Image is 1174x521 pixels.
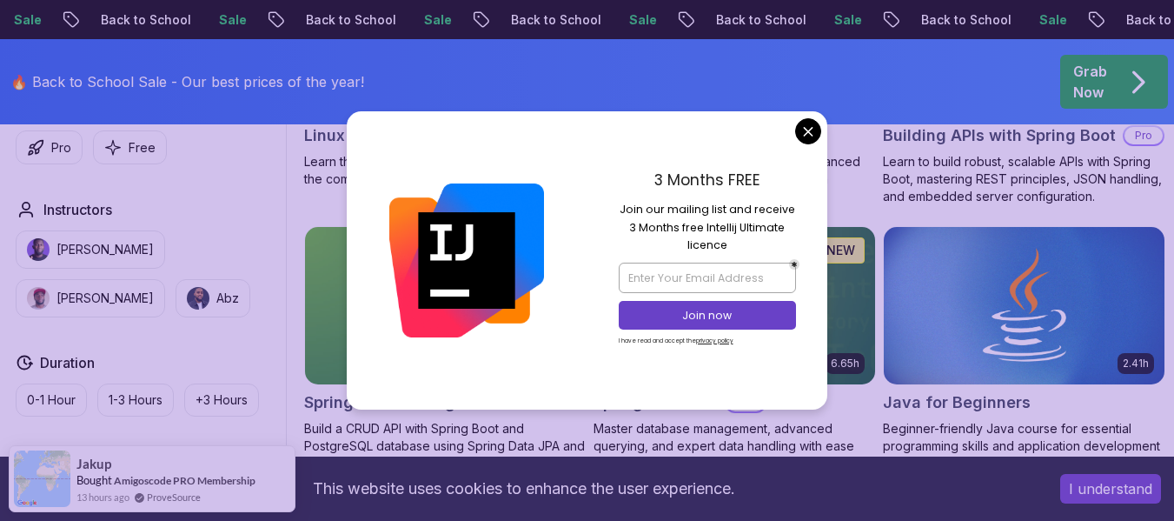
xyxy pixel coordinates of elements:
p: Beginner-friendly Java course for essential programming skills and application development [883,420,1165,455]
p: NEW [826,242,855,259]
p: 2.41h [1123,357,1149,371]
img: instructor img [27,287,50,310]
p: 6.65h [831,357,859,371]
p: 🔥 Back to School Sale - Our best prices of the year! [10,71,364,92]
a: ProveSource [147,490,201,504]
a: Spring Boot for Beginners card1.67hNEWSpring Boot for BeginnersBuild a CRUD API with Spring Boot ... [304,226,587,472]
a: Amigoscode PRO Membership [114,474,255,487]
p: Back to School [495,11,614,29]
p: Grab Now [1073,61,1107,103]
p: [PERSON_NAME] [56,290,154,307]
img: instructor img [187,287,209,310]
span: 13 hours ago [76,490,129,504]
p: [PERSON_NAME] [56,241,154,258]
button: Pro [16,130,83,164]
p: Free [129,139,156,157]
p: +3 Hours [196,391,248,409]
a: Java for Beginners card2.41hJava for BeginnersBeginner-friendly Java course for essential program... [883,226,1165,455]
button: Accept cookies [1060,474,1161,504]
p: Sale [408,11,464,29]
p: 1-3 Hours [109,391,163,409]
img: instructor img [27,238,50,261]
button: 1-3 Hours [97,384,174,417]
span: Jakup [76,457,111,471]
p: Back to School [290,11,408,29]
p: Learn to build robust, scalable APIs with Spring Boot, mastering REST principles, JSON handling, ... [883,153,1165,205]
img: Spring Boot for Beginners card [305,227,586,384]
h2: Duration [40,352,95,373]
p: Master database management, advanced querying, and expert data handling with ease [594,420,876,455]
button: 0-1 Hour [16,384,87,417]
h2: Instructors [43,199,112,220]
p: Pro [51,139,71,157]
p: Back to School [700,11,819,29]
img: provesource social proof notification image [14,451,70,507]
p: Build a CRUD API with Spring Boot and PostgreSQL database using Spring Data JPA and Spring AI [304,420,587,472]
p: Sale [614,11,669,29]
p: Sale [819,11,874,29]
p: 0-1 Hour [27,391,76,409]
p: Learn the fundamentals of Linux and how to use the command line [304,153,587,188]
p: Back to School [85,11,203,29]
p: Sale [1024,11,1079,29]
p: Back to School [905,11,1024,29]
button: +3 Hours [184,384,259,417]
button: instructor imgAbz [176,279,250,317]
h2: Java for Beginners [883,391,1031,415]
p: Pro [1124,127,1163,144]
div: This website uses cookies to enhance the user experience. [13,470,1034,508]
p: Sale [203,11,259,29]
h2: Spring Boot for Beginners [304,391,503,415]
h2: Linux Fundamentals [304,124,458,148]
button: instructor img[PERSON_NAME] [16,230,165,269]
span: Bought [76,473,112,487]
h2: Building APIs with Spring Boot [883,124,1116,148]
button: instructor img[PERSON_NAME] [16,279,165,317]
p: Abz [216,290,239,307]
img: Java for Beginners card [884,227,1164,384]
button: Free [93,130,167,164]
